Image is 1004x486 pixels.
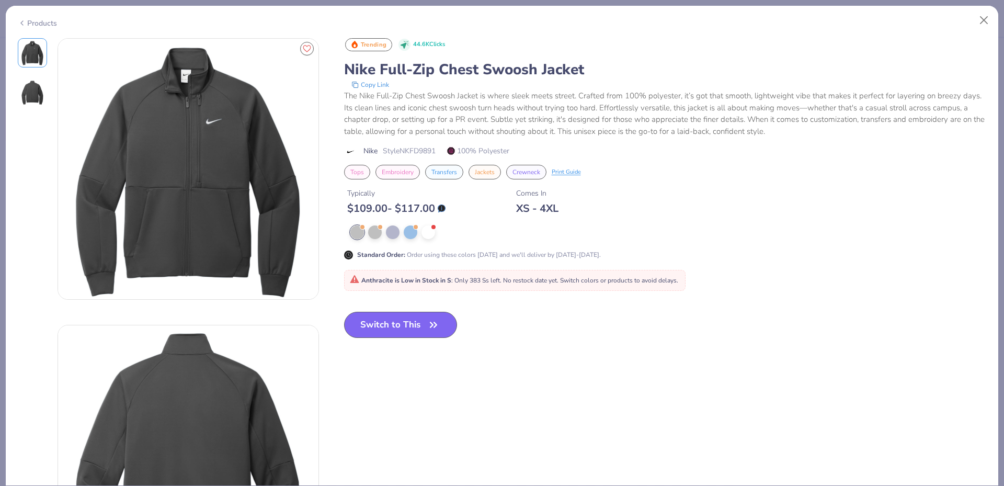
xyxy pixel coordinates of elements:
button: Like [300,42,314,55]
div: $ 109.00 - $ 117.00 [347,202,446,215]
span: Trending [361,42,386,48]
span: Style NKFD9891 [383,145,436,156]
div: Comes In [516,188,558,199]
button: Jackets [469,165,501,179]
div: Print Guide [552,168,581,177]
img: brand logo [344,148,358,156]
div: Order using these colors [DATE] and we'll deliver by [DATE]-[DATE]. [357,250,601,259]
button: Badge Button [345,38,392,52]
img: Front [20,40,45,65]
button: Transfers [425,165,463,179]
button: Close [974,10,994,30]
span: Nike [363,145,378,156]
div: The Nike Full-Zip Chest Swoosh Jacket is where sleek meets street. Crafted from 100% polyester, i... [344,90,987,137]
img: Trending sort [350,40,359,49]
span: 44.6K Clicks [413,40,445,49]
div: Typically [347,188,446,199]
span: 100% Polyester [447,145,509,156]
strong: Standard Order : [357,251,405,259]
div: Products [18,18,57,29]
button: Embroidery [375,165,420,179]
button: Tops [344,165,370,179]
div: Nike Full-Zip Chest Swoosh Jacket [344,60,987,80]
div: XS - 4XL [516,202,558,215]
span: : Only 383 Ss left. No restock date yet. Switch colors or products to avoid delays. [350,276,678,285]
button: Crewneck [506,165,546,179]
button: copy to clipboard [348,80,392,90]
img: Front [58,39,318,299]
strong: Anthracite is Low in Stock in S [361,276,451,285]
button: Switch to This [344,312,458,338]
img: Back [20,80,45,105]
